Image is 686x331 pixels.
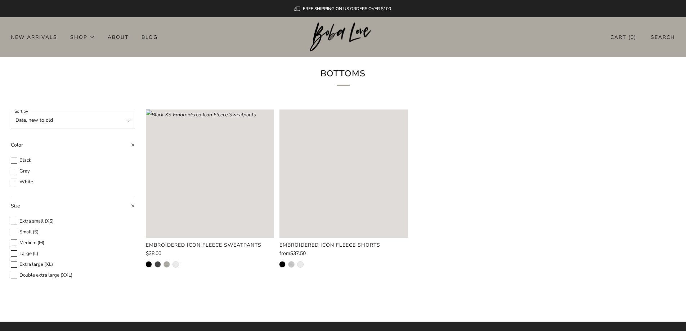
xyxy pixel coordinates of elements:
summary: Size [11,196,135,216]
a: Embroidered Icon Fleece Sweatpants [146,242,274,249]
image-skeleton: Loading image: Black XS Embroidered Icon Fleece Sweatpants [146,109,274,238]
span: FREE SHIPPING ON US ORDERS OVER $100 [303,6,391,12]
a: Cart [610,31,636,43]
a: Black XS Embroidered Icon Fleece Sweatpants Loading image: Black XS Embroidered Icon Fleece Sweat... [146,109,274,238]
a: Shop [70,31,95,43]
span: from [279,250,306,257]
a: New Arrivals [11,31,57,43]
label: White [11,178,135,186]
a: from$37.50 [279,251,408,256]
label: Medium (M) [11,239,135,247]
a: Blog [142,31,158,43]
label: Extra small (XS) [11,217,135,225]
label: Double extra large (XXL) [11,271,135,279]
label: Gray [11,167,135,175]
span: Color [11,142,23,148]
h1: Bottoms [244,66,443,86]
span: Size [11,202,20,209]
a: $38.00 [146,251,274,256]
span: $38.00 [146,250,161,257]
span: $37.50 [290,250,306,257]
a: Embroidered Icon Fleece Shorts [279,242,408,249]
product-card-title: Embroidered Icon Fleece Shorts [279,242,380,249]
img: Boba Love [310,22,376,52]
summary: Color [11,140,135,155]
label: Extra large (XL) [11,260,135,269]
image-skeleton: Loading image: Black S Embroidered Icon Fleece Shorts [279,109,408,238]
label: Large (L) [11,250,135,258]
a: Search [651,31,675,43]
a: Black S Embroidered Icon Fleece Shorts Loading image: Black S Embroidered Icon Fleece Shorts [279,109,408,238]
items-count: 0 [631,34,634,41]
product-card-title: Embroidered Icon Fleece Sweatpants [146,242,261,249]
label: Small (S) [11,228,135,236]
a: About [108,31,129,43]
label: Black [11,156,135,165]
